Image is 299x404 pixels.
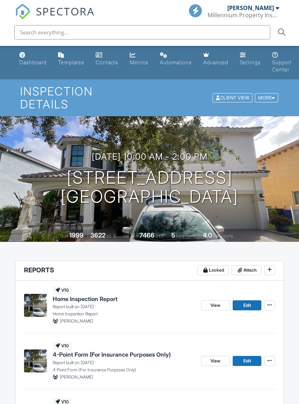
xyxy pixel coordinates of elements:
[255,93,278,103] div: More
[240,59,261,65] div: Settings
[92,152,208,161] h3: [DATE] 10:00 am - 2:00 pm
[269,49,295,76] a: Support Center
[123,233,138,239] span: Lot Size
[157,49,195,69] a: Automations (Basic)
[93,49,121,69] a: Contacts
[139,231,155,239] div: 7466
[14,25,270,39] input: Search everything...
[213,93,252,103] div: Client View
[227,4,274,11] div: [PERSON_NAME]
[106,233,117,239] span: sq. ft.
[156,233,165,239] span: sq.ft.
[212,95,254,100] a: Client View
[203,59,228,65] div: Advanced
[19,59,47,65] div: Dashboard
[208,11,279,19] div: Millennium Property Inspections
[127,49,151,69] a: Metrics
[15,10,95,25] a: SPECTORA
[200,49,231,69] a: Advanced
[171,231,175,239] div: 5
[90,231,105,239] div: 3622
[203,231,212,239] div: 4.0
[69,231,84,239] div: 1999
[58,59,84,65] div: Templates
[36,4,95,19] span: SPECTORA
[55,49,87,69] a: Templates
[272,59,292,72] div: Support Center
[60,233,68,239] span: Built
[20,85,279,110] h1: Inspection Details
[96,59,118,65] div: Contacts
[130,59,148,65] div: Metrics
[160,59,192,65] div: Automations
[213,233,233,239] span: bathrooms
[61,168,238,206] h1: [STREET_ADDRESS] [GEOGRAPHIC_DATA]
[237,49,264,69] a: Settings
[15,4,31,19] img: The Best Home Inspection Software - Spectora
[16,49,49,69] a: Dashboard
[176,233,196,239] span: bedrooms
